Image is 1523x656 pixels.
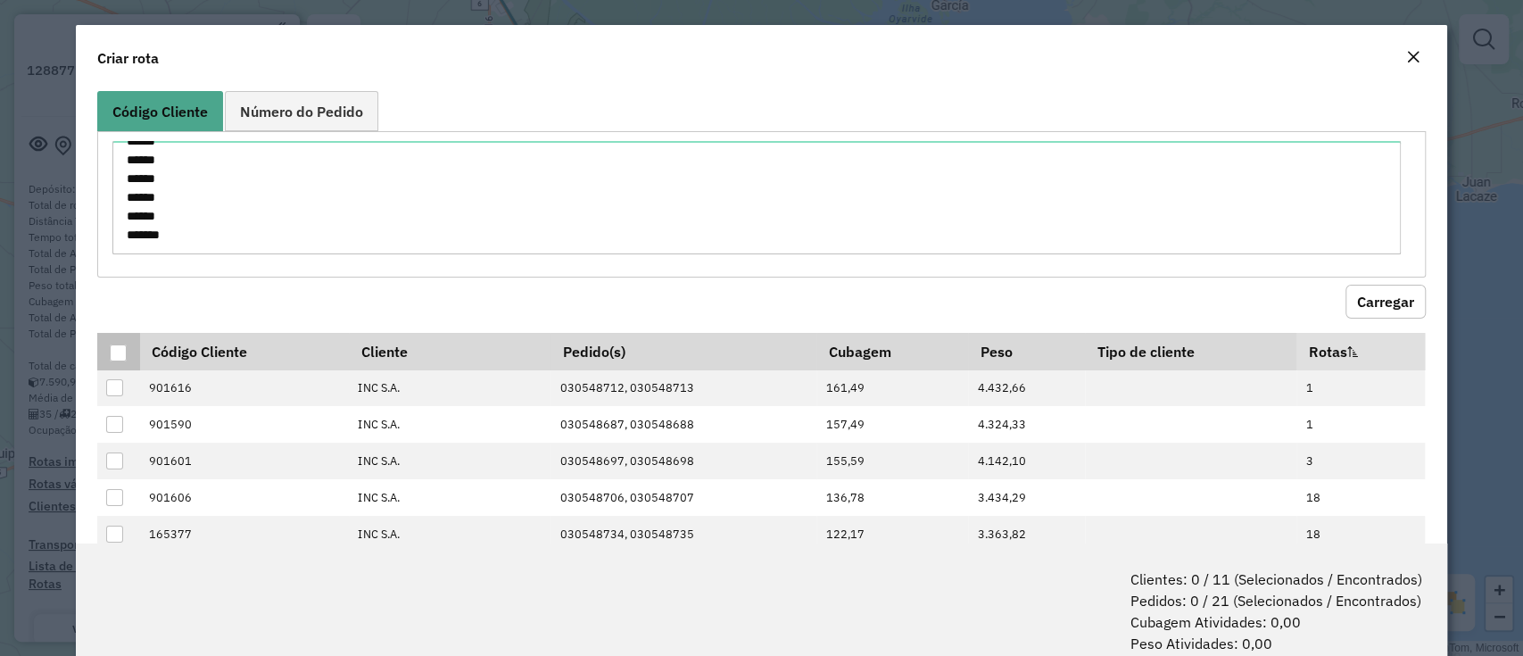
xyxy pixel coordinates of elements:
[816,406,968,443] td: 157,49
[140,443,349,479] td: 901601
[1296,443,1425,479] td: 3
[1130,569,1422,654] span: Clientes: 0 / 11 (Selecionados / Encontrados) Pedidos: 0 / 21 (Selecionados / Encontrados) Cubage...
[968,370,1085,407] td: 4.432,66
[140,479,349,516] td: 901606
[1085,333,1297,370] th: Tipo de cliente
[968,516,1085,552] td: 3.363,82
[349,333,551,370] th: Cliente
[560,527,694,542] span: 030548734, 030548735
[1296,516,1425,552] td: 18
[968,443,1085,479] td: 4.142,10
[968,479,1085,516] td: 3.434,29
[1401,46,1426,70] button: Close
[968,333,1085,370] th: Peso
[816,479,968,516] td: 136,78
[816,333,968,370] th: Cubagem
[140,406,349,443] td: 901590
[349,406,551,443] td: INC S.A.
[349,443,551,479] td: INC S.A.
[1296,370,1425,407] td: 1
[968,406,1085,443] td: 4.324,33
[1296,406,1425,443] td: 1
[1345,285,1426,319] button: Carregar
[816,443,968,479] td: 155,59
[97,47,159,69] h4: Criar rota
[560,380,694,395] span: 030548712, 030548713
[816,370,968,407] td: 161,49
[550,333,816,370] th: Pedido(s)
[240,104,363,119] span: Número do Pedido
[560,417,694,432] span: 030548687, 030548688
[140,333,349,370] th: Código Cliente
[349,479,551,516] td: INC S.A.
[1296,333,1425,370] th: Rotas
[349,516,551,552] td: INC S.A.
[140,370,349,407] td: 901616
[140,516,349,552] td: 165377
[1406,50,1420,64] em: Fechar
[349,370,551,407] td: INC S.A.
[1296,479,1425,516] td: 18
[112,104,208,119] span: Código Cliente
[560,453,694,469] span: 030548697, 030548698
[560,490,694,505] span: 030548706, 030548707
[816,516,968,552] td: 122,17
